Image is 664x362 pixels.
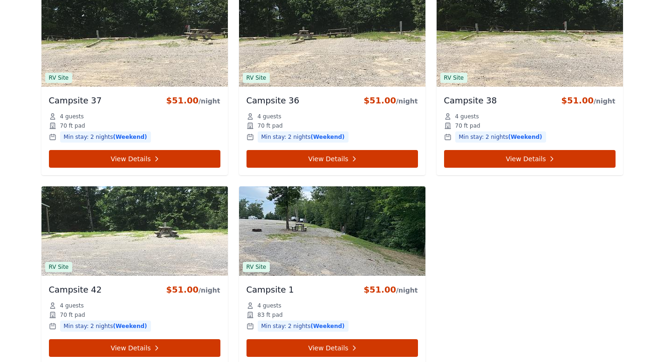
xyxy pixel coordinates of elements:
[363,283,418,296] div: $51.00
[311,134,345,140] span: (Weekend)
[246,283,294,296] h3: Campsite 1
[455,122,480,130] span: 70 ft pad
[166,94,220,107] div: $51.00
[246,339,418,357] a: View Details
[60,302,84,309] span: 4 guests
[440,73,468,83] span: RV Site
[444,94,497,107] h3: Campsite 38
[258,122,283,130] span: 70 ft pad
[60,122,85,130] span: 70 ft pad
[363,94,418,107] div: $51.00
[594,97,616,105] span: /night
[243,73,270,83] span: RV Site
[41,186,228,276] img: Campsite 42
[246,94,300,107] h3: Campsite 36
[49,339,220,357] a: View Details
[199,287,220,294] span: /night
[60,311,85,319] span: 70 ft pad
[45,262,73,272] span: RV Site
[199,97,220,105] span: /night
[311,323,345,329] span: (Weekend)
[166,283,220,296] div: $51.00
[113,323,147,329] span: (Weekend)
[258,131,349,143] span: Min stay: 2 nights
[455,131,546,143] span: Min stay: 2 nights
[60,321,151,332] span: Min stay: 2 nights
[60,131,151,143] span: Min stay: 2 nights
[113,134,147,140] span: (Weekend)
[258,311,283,319] span: 83 ft pad
[239,186,425,276] img: Campsite 1
[49,94,102,107] h3: Campsite 37
[243,262,270,272] span: RV Site
[396,97,418,105] span: /night
[258,321,349,332] span: Min stay: 2 nights
[444,150,616,168] a: View Details
[396,287,418,294] span: /night
[455,113,479,120] span: 4 guests
[246,150,418,168] a: View Details
[45,73,73,83] span: RV Site
[258,302,281,309] span: 4 guests
[49,150,220,168] a: View Details
[60,113,84,120] span: 4 guests
[49,283,102,296] h3: Campsite 42
[258,113,281,120] span: 4 guests
[508,134,542,140] span: (Weekend)
[561,94,615,107] div: $51.00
